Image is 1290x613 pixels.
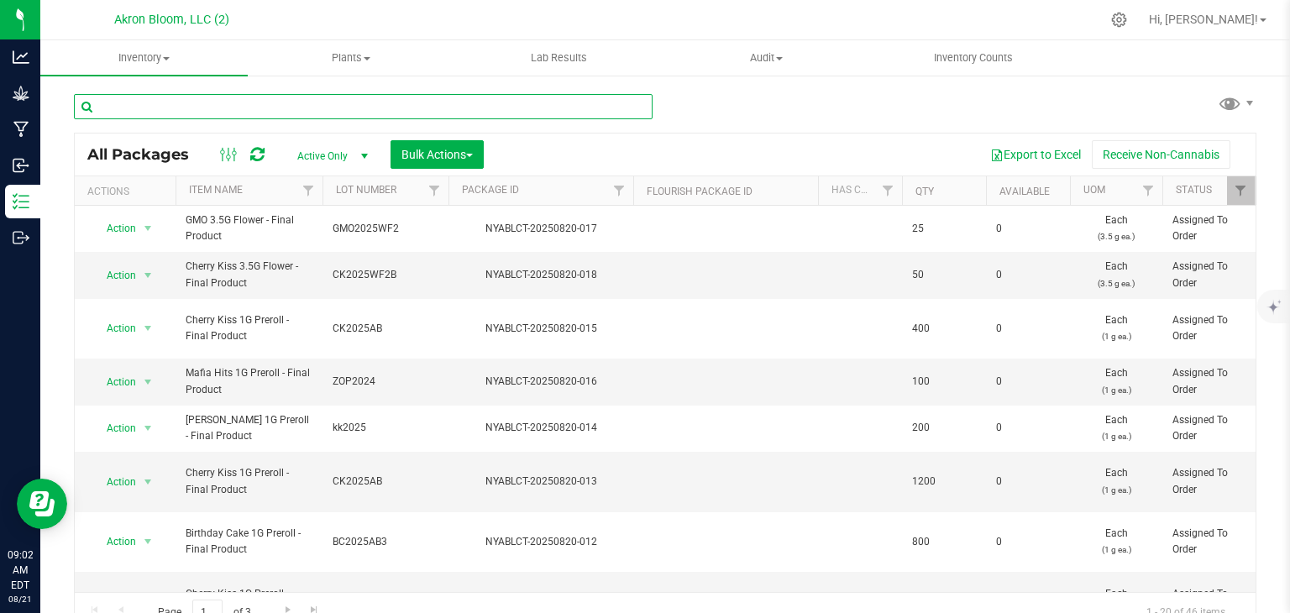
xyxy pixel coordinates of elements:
span: select [138,370,159,394]
span: select [138,264,159,287]
a: Filter [295,176,322,205]
span: Bulk Actions [401,148,473,161]
span: CK2025AB [333,474,438,490]
a: Qty [915,186,934,197]
span: Action [92,417,137,440]
span: GMO 3.5G Flower - Final Product [186,212,312,244]
span: Each [1080,526,1152,558]
span: 0 [996,420,1060,436]
inline-svg: Outbound [13,229,29,246]
span: 100 [912,374,976,390]
span: Assigned To Order [1172,365,1245,397]
span: 50 [912,267,976,283]
span: select [138,317,159,340]
th: Has COA [818,176,902,206]
div: NYABLCT-20250820-016 [446,374,636,390]
span: select [138,530,159,553]
a: Filter [606,176,633,205]
inline-svg: Analytics [13,49,29,65]
span: Plants [249,50,454,65]
p: (1 g ea.) [1080,382,1152,398]
span: CK2025AB [333,321,438,337]
span: select [138,417,159,440]
a: Filter [874,176,902,205]
p: (1 g ea.) [1080,482,1152,498]
a: Filter [1135,176,1162,205]
iframe: Resource center [17,479,67,529]
div: NYABLCT-20250820-014 [446,420,636,436]
span: Cherry Kiss 3.5G Flower - Final Product [186,259,312,291]
a: Package ID [462,184,519,196]
span: Assigned To Order [1172,259,1245,291]
span: [PERSON_NAME] 1G Preroll - Final Product [186,412,312,444]
div: NYABLCT-20250820-012 [446,534,636,550]
a: Status [1176,184,1212,196]
p: (3.5 g ea.) [1080,275,1152,291]
span: 0 [996,221,1060,237]
span: Assigned To Order [1172,526,1245,558]
span: Assigned To Order [1172,465,1245,497]
p: (3.5 g ea.) [1080,228,1152,244]
span: Each [1080,465,1152,497]
a: UOM [1083,184,1105,196]
span: ZOP2024 [333,374,438,390]
span: 1200 [912,474,976,490]
span: Assigned To Order [1172,212,1245,244]
a: Lot Number [336,184,396,196]
span: Mafia Hits 1G Preroll - Final Product [186,365,312,397]
span: Action [92,530,137,553]
a: Lab Results [455,40,663,76]
p: (1 g ea.) [1080,328,1152,344]
span: Action [92,370,137,394]
a: Filter [421,176,448,205]
p: (1 g ea.) [1080,542,1152,558]
span: GMO2025WF2 [333,221,438,237]
span: Action [92,470,137,494]
div: NYABLCT-20250820-015 [446,321,636,337]
inline-svg: Inbound [13,157,29,174]
a: Item Name [189,184,243,196]
span: 400 [912,321,976,337]
p: 08/21 [8,593,33,605]
a: Audit [663,40,870,76]
span: 200 [912,420,976,436]
span: 800 [912,534,976,550]
span: 25 [912,221,976,237]
span: Cherry Kiss 1G Preroll - Final Product [186,312,312,344]
span: Action [92,317,137,340]
inline-svg: Manufacturing [13,121,29,138]
input: Search Package ID, Item Name, SKU, Lot or Part Number... [74,94,653,119]
button: Export to Excel [979,140,1092,169]
p: 09:02 AM EDT [8,548,33,593]
span: Audit [663,50,869,65]
span: Inventory [40,50,248,65]
span: 0 [996,374,1060,390]
div: Manage settings [1109,12,1130,28]
p: (1 g ea.) [1080,428,1152,444]
a: Available [999,186,1050,197]
a: Filter [1227,176,1255,205]
span: All Packages [87,145,206,164]
span: Hi, [PERSON_NAME]! [1149,13,1258,26]
span: CK2025WF2B [333,267,438,283]
span: Action [92,217,137,240]
div: NYABLCT-20250820-017 [446,221,636,237]
span: Birthday Cake 1G Preroll - Final Product [186,526,312,558]
inline-svg: Grow [13,85,29,102]
div: NYABLCT-20250820-018 [446,267,636,283]
div: NYABLCT-20250820-013 [446,474,636,490]
a: Plants [248,40,455,76]
span: Action [92,264,137,287]
span: 0 [996,321,1060,337]
span: Each [1080,259,1152,291]
span: kk2025 [333,420,438,436]
button: Bulk Actions [391,140,484,169]
button: Receive Non-Cannabis [1092,140,1230,169]
span: Akron Bloom, LLC (2) [114,13,229,27]
span: BC2025AB3 [333,534,438,550]
span: 0 [996,474,1060,490]
span: Each [1080,212,1152,244]
span: Each [1080,412,1152,444]
span: select [138,470,159,494]
span: Each [1080,365,1152,397]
